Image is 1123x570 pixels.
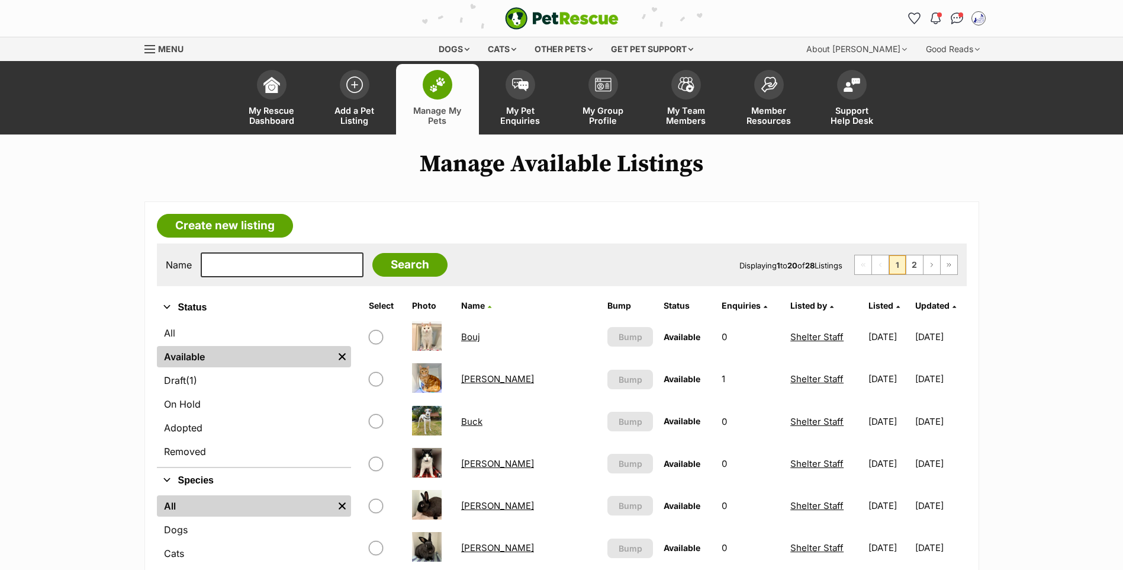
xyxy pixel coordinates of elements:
[461,416,482,427] a: Buck
[905,9,924,28] a: Favourites
[461,373,534,385] a: [PERSON_NAME]
[245,105,298,126] span: My Rescue Dashboard
[372,253,448,277] input: Search
[664,332,700,342] span: Available
[166,260,192,270] label: Name
[461,542,534,553] a: [PERSON_NAME]
[742,105,796,126] span: Member Resources
[825,105,879,126] span: Support Help Desk
[603,37,702,61] div: Get pet support
[915,316,966,357] td: [DATE]
[333,495,351,517] a: Remove filter
[494,105,547,126] span: My Pet Enquiries
[790,458,844,469] a: Shelter Staff
[790,331,844,342] a: Shelter Staff
[864,485,914,526] td: [DATE]
[607,327,653,347] button: Bump
[722,300,767,310] a: Enquiries
[664,543,700,553] span: Available
[864,316,914,357] td: [DATE]
[805,261,815,270] strong: 28
[157,495,333,517] a: All
[969,9,988,28] button: My account
[607,539,653,558] button: Bump
[728,64,810,135] a: Member Resources
[619,457,642,470] span: Bump
[619,331,642,343] span: Bump
[157,320,351,467] div: Status
[157,441,351,462] a: Removed
[328,105,381,126] span: Add a Pet Listing
[619,499,642,512] span: Bump
[512,78,529,91] img: pet-enquiries-icon-7e3ad2cf08bfb03b45e93fb7055b45f3efa6380592205ae92323e6603595dc1f.svg
[479,64,562,135] a: My Pet Enquiries
[430,37,478,61] div: Dogs
[798,37,915,61] div: About [PERSON_NAME]
[854,255,958,275] nav: Pagination
[722,300,761,310] span: translation missing: en.admin.listings.index.attributes.enquiries
[505,7,619,30] a: PetRescue
[868,300,893,310] span: Listed
[346,76,363,93] img: add-pet-listing-icon-0afa8454b4691262ce3f59096e99ab1cd57d4a30225e0717b998d2c9b9846f56.svg
[915,300,956,310] a: Updated
[905,9,988,28] ul: Account quick links
[607,496,653,515] button: Bump
[186,373,197,388] span: (1)
[717,527,784,568] td: 0
[480,37,525,61] div: Cats
[790,300,827,310] span: Listed by
[619,415,642,428] span: Bump
[603,296,658,315] th: Bump
[263,76,280,93] img: dashboard-icon-eb2f2d2d3e046f16d808141f083e7271f6b2e854fb5c12c21221c1fb7104beca.svg
[562,64,645,135] a: My Group Profile
[915,358,966,399] td: [DATE]
[461,458,534,469] a: [PERSON_NAME]
[864,358,914,399] td: [DATE]
[364,296,406,315] th: Select
[411,105,464,126] span: Manage My Pets
[157,214,293,238] a: Create new listing
[619,542,642,555] span: Bump
[607,370,653,389] button: Bump
[864,401,914,442] td: [DATE]
[717,401,784,442] td: 0
[157,370,351,391] a: Draft
[429,77,446,92] img: manage-my-pets-icon-02211641906a0b7f246fdf0571729dbe1e7629f14944591b6c1af311fb30b64b.svg
[810,64,893,135] a: Support Help Desk
[941,255,957,274] a: Last page
[461,331,480,342] a: Bouj
[872,255,889,274] span: Previous page
[144,37,192,59] a: Menu
[526,37,601,61] div: Other pets
[787,261,797,270] strong: 20
[717,443,784,484] td: 0
[645,64,728,135] a: My Team Members
[158,44,184,54] span: Menu
[607,454,653,473] button: Bump
[777,261,780,270] strong: 1
[844,78,860,92] img: help-desk-icon-fdf02630f3aa405de69fd3d07c3f3aa587a6932b1a1747fa1d2bba05be0121f9.svg
[664,501,700,511] span: Available
[607,412,653,431] button: Bump
[761,76,777,92] img: member-resources-icon-8e73f808a243e03378d46382f2149f9095a855e16c252ad45f914b54edf8863c.svg
[790,373,844,385] a: Shelter Staff
[230,64,313,135] a: My Rescue Dashboard
[889,255,906,274] span: Page 1
[664,374,700,384] span: Available
[948,9,967,28] a: Conversations
[973,12,984,24] img: Shelter Staff profile pic
[915,527,966,568] td: [DATE]
[790,416,844,427] a: Shelter Staff
[505,7,619,30] img: logo-e224e6f780fb5917bec1dbf3a21bbac754714ae5b6737aabdf751b685950b380.svg
[461,300,485,310] span: Name
[157,346,333,367] a: Available
[157,417,351,438] a: Adopted
[664,416,700,426] span: Available
[739,261,842,270] span: Displaying to of Listings
[313,64,396,135] a: Add a Pet Listing
[396,64,479,135] a: Manage My Pets
[461,300,491,310] a: Name
[717,316,784,357] td: 0
[951,12,963,24] img: chat-41dd97257d64d25036548639549fe6c8038ab92f7586957e7f3b1b290dea8141.svg
[855,255,871,274] span: First page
